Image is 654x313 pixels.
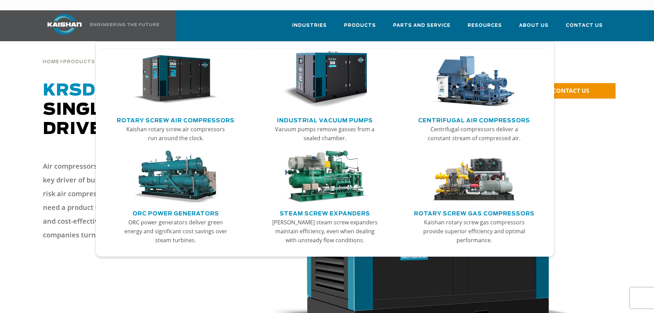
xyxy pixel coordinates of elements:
[117,114,234,125] a: Rotary Screw Air Compressors
[122,218,229,245] p: ORC power generators deliver green energy and significant cost savings over steam turbines.
[393,22,450,30] span: Parts and Service
[280,208,370,218] a: Steam Screw Expanders
[271,125,378,143] p: Vacuum pumps remove gasses from a sealed chamber.
[271,218,378,245] p: [PERSON_NAME] steam screw expanders maintain efficiency, even when dealing with unsteady flow con...
[418,114,530,125] a: Centrifugal Air Compressors
[519,16,549,40] a: About Us
[43,41,202,67] div: > >
[552,87,589,94] span: CONTACT US
[566,16,603,40] a: Contact Us
[43,58,59,65] a: Home
[90,23,159,26] img: Engineering the future
[344,16,376,40] a: Products
[122,125,229,143] p: Kaishan rotary screw air compressors run around the clock.
[432,51,516,108] img: thumb-Centrifugal-Air-Compressors
[43,82,257,137] span: Single-Stage Direct Drive Compressors
[133,208,219,218] a: ORC Power Generators
[393,16,450,40] a: Parts and Service
[566,22,603,30] span: Contact Us
[63,60,95,64] span: Products
[344,22,376,30] span: Products
[432,150,516,203] img: thumb-Rotary-Screw-Gas-Compressors
[530,83,616,99] a: CONTACT US
[277,114,373,125] a: Industrial Vacuum Pumps
[283,51,367,108] img: thumb-Industrial-Vacuum-Pumps
[43,82,95,99] span: KRSD
[468,16,502,40] a: Resources
[43,159,242,242] p: Air compressors, often known as the fourth utility, are a key driver of business success. As such...
[39,10,160,41] a: Kaishan USA
[292,16,327,40] a: Industries
[519,22,549,30] span: About Us
[292,22,327,30] span: Industries
[133,150,218,203] img: thumb-ORC-Power-Generators
[133,51,218,108] img: thumb-Rotary-Screw-Air-Compressors
[39,14,90,35] img: kaishan logo
[43,60,59,64] span: Home
[421,218,528,245] p: Kaishan rotary screw gas compressors provide superior efficiency and optimal performance.
[63,58,95,65] a: Products
[468,22,502,30] span: Resources
[421,125,528,143] p: Centrifugal compressors deliver a constant stream of compressed air.
[283,150,367,203] img: thumb-Steam-Screw-Expanders
[414,208,535,218] a: Rotary Screw Gas Compressors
